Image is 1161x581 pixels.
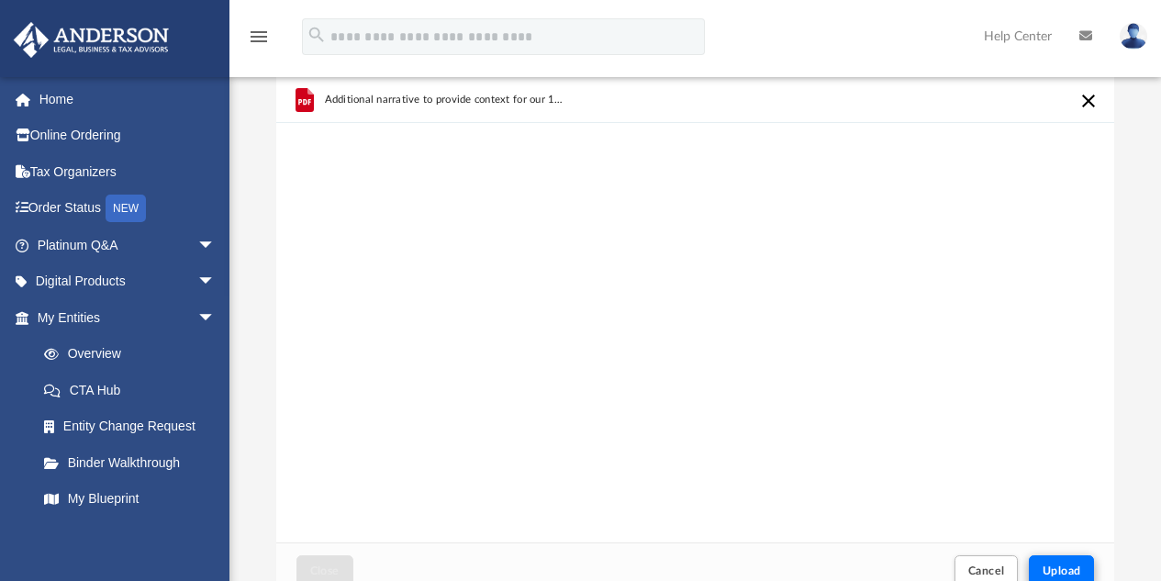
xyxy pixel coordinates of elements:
[310,565,340,576] span: Close
[26,444,243,481] a: Binder Walkthrough
[13,153,243,190] a: Tax Organizers
[1043,565,1081,576] span: Upload
[276,77,1115,543] div: grid
[197,299,234,337] span: arrow_drop_down
[13,299,243,336] a: My Entitiesarrow_drop_down
[13,190,243,228] a: Order StatusNEW
[324,94,565,106] span: Additional narrative to provide context for our 1040 Tax Organizer.pdf
[13,227,243,263] a: Platinum Q&Aarrow_drop_down
[13,81,243,117] a: Home
[26,336,243,373] a: Overview
[106,195,146,222] div: NEW
[248,35,270,48] a: menu
[13,117,243,154] a: Online Ordering
[307,25,327,45] i: search
[197,263,234,301] span: arrow_drop_down
[13,263,243,300] a: Digital Productsarrow_drop_down
[8,22,174,58] img: Anderson Advisors Platinum Portal
[26,372,243,408] a: CTA Hub
[248,26,270,48] i: menu
[197,227,234,264] span: arrow_drop_down
[968,565,1005,576] span: Cancel
[1077,90,1100,112] button: Cancel this upload
[1120,23,1147,50] img: User Pic
[26,517,243,553] a: Tax Due Dates
[26,408,243,445] a: Entity Change Request
[26,481,234,518] a: My Blueprint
